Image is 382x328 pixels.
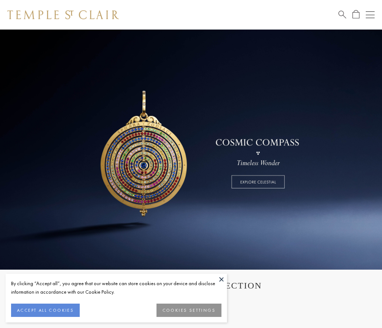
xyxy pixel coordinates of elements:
a: Search [338,10,346,19]
button: COOKIES SETTINGS [156,304,221,317]
button: ACCEPT ALL COOKIES [11,304,80,317]
div: By clicking “Accept all”, you agree that our website can store cookies on your device and disclos... [11,279,221,296]
a: Open Shopping Bag [352,10,359,19]
button: Open navigation [366,10,375,19]
img: Temple St. Clair [7,10,119,19]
